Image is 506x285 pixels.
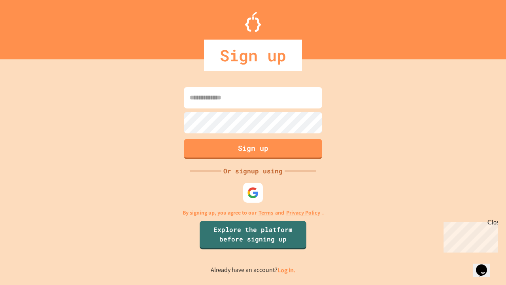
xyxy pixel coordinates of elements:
[3,3,55,50] div: Chat with us now!Close
[184,139,322,159] button: Sign up
[259,209,273,217] a: Terms
[221,166,285,176] div: Or signup using
[200,221,306,249] a: Explore the platform before signing up
[440,219,498,253] iframe: chat widget
[278,266,296,274] a: Log in.
[473,253,498,277] iframe: chat widget
[245,12,261,32] img: Logo.svg
[183,209,324,217] p: By signing up, you agree to our and .
[204,40,302,71] div: Sign up
[211,265,296,275] p: Already have an account?
[247,187,259,199] img: google-icon.svg
[286,209,320,217] a: Privacy Policy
